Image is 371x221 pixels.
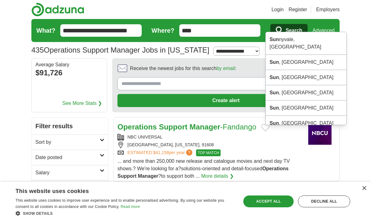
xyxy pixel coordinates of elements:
strong: Manager [138,173,158,179]
div: [GEOGRAPHIC_DATA], [US_STATE], 91608 [117,142,300,148]
span: ? [186,149,192,156]
strong: Support [117,173,136,179]
h2: Date posted [35,154,100,161]
strong: Sun [269,75,279,80]
a: Date posted [32,150,108,165]
h1: Operations Support Manager Jobs in [US_STATE] [31,46,209,54]
div: Close [362,186,366,191]
span: Receive the newest jobs for this search : [130,65,236,72]
strong: Sun [269,105,279,110]
span: Show details [23,211,53,216]
strong: Operations [262,166,288,171]
span: This website uses cookies to improve user experience and to enable personalised advertising. By u... [16,198,224,209]
div: $91,726 [35,67,103,78]
div: , [GEOGRAPHIC_DATA] [266,101,346,116]
div: , [GEOGRAPHIC_DATA] [266,85,346,101]
h2: Salary [35,169,100,176]
span: 435 [31,45,44,56]
button: Create alert [117,94,334,107]
button: Add to favorite jobs [261,124,269,131]
a: Remote [32,180,108,195]
a: See More Stats ❯ [62,100,102,107]
h2: Sort by [35,139,100,146]
a: More details ❯ [201,172,234,180]
strong: Operations [117,123,157,131]
a: by email [217,66,235,71]
label: What? [36,26,55,35]
strong: Sun [269,90,279,95]
img: Adzuna logo [31,2,84,16]
strong: Manager [190,123,220,131]
span: Search [286,24,302,37]
label: Where? [152,26,174,35]
a: Operations Support Manager-Fandango [117,123,256,131]
h2: Filter results [32,118,108,134]
strong: Support [159,123,187,131]
a: Employers [316,6,340,13]
a: ESTIMATED:$41,158per year? [127,149,194,156]
span: ... and more than 250,000 new release and catalogue movies and next day TV shows.? We're looking ... [117,158,290,179]
div: This website uses cookies [16,186,219,195]
a: Sort by [32,134,108,150]
div: Decline all [298,195,350,207]
div: Show details [16,210,235,216]
strong: Sun [269,37,279,42]
a: Login [272,6,284,13]
strong: Sun [269,120,279,126]
img: NBC Universal logo [305,121,336,145]
span: $41,158 [153,150,169,155]
div: nyvale, [GEOGRAPHIC_DATA] [266,32,346,55]
div: , [GEOGRAPHIC_DATA] [266,116,346,131]
a: Salary [32,165,108,180]
a: Register [289,6,307,13]
a: Read more, opens a new window [121,205,140,209]
span: TOP MATCH [196,149,221,156]
div: , [GEOGRAPHIC_DATA] [266,55,346,70]
strong: Sun [269,59,279,65]
div: Accept all [243,195,294,207]
button: Search [270,24,307,37]
div: , [GEOGRAPHIC_DATA] [266,70,346,85]
a: NBC UNIVERSAL [127,134,163,139]
a: Advanced [313,24,335,37]
div: Average Salary [35,62,103,67]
